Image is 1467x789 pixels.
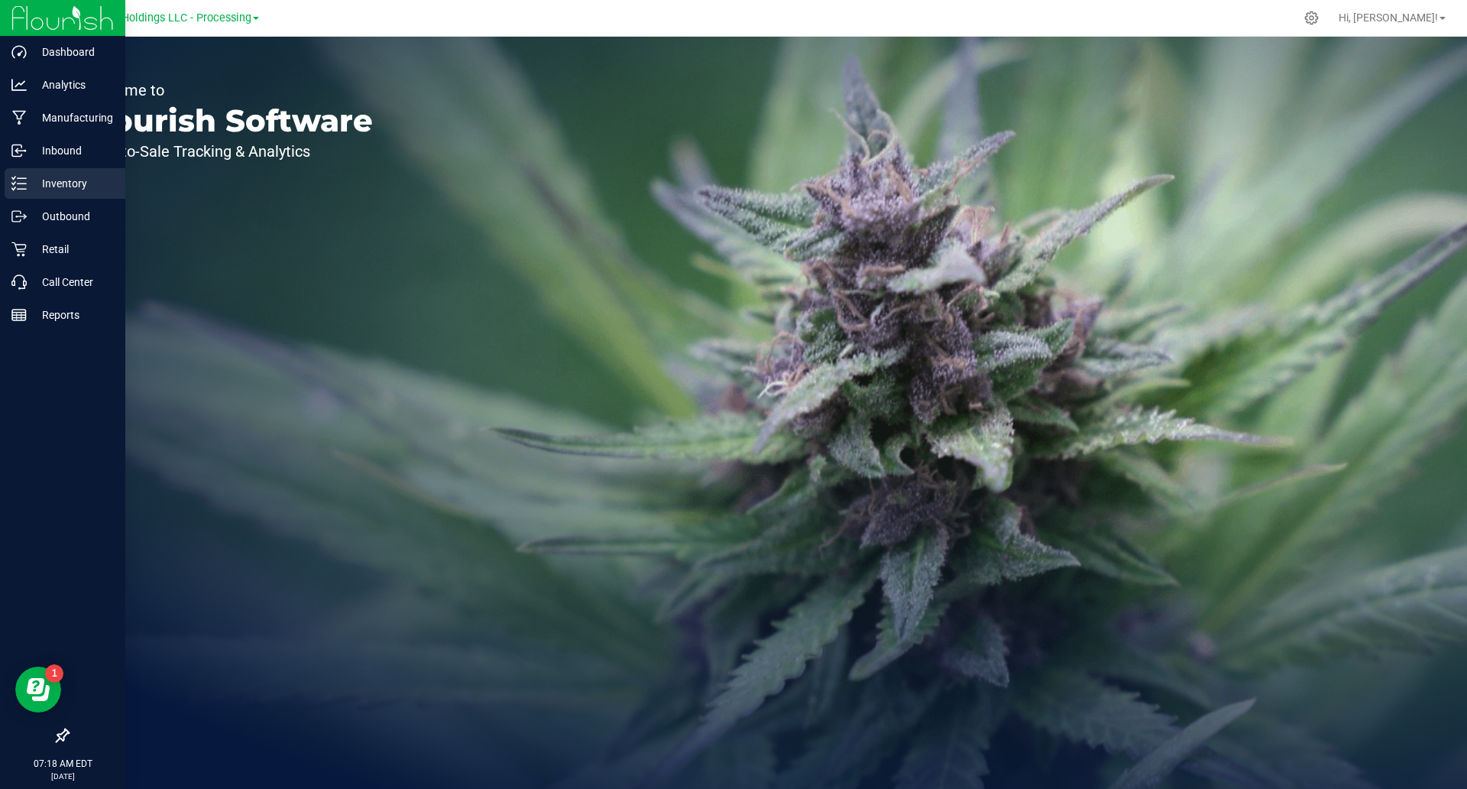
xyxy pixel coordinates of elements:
[7,757,118,771] p: 07:18 AM EDT
[1339,11,1438,24] span: Hi, [PERSON_NAME]!
[11,274,27,290] inline-svg: Call Center
[27,141,118,160] p: Inbound
[53,11,251,24] span: Riviera Creek Holdings LLC - Processing
[11,77,27,93] inline-svg: Analytics
[27,109,118,127] p: Manufacturing
[11,242,27,257] inline-svg: Retail
[11,307,27,323] inline-svg: Reports
[27,273,118,291] p: Call Center
[11,110,27,125] inline-svg: Manufacturing
[83,106,373,136] p: Flourish Software
[11,143,27,158] inline-svg: Inbound
[27,76,118,94] p: Analytics
[27,207,118,226] p: Outbound
[45,664,63,683] iframe: Resource center unread badge
[83,83,373,98] p: Welcome to
[27,43,118,61] p: Dashboard
[11,209,27,224] inline-svg: Outbound
[83,144,373,159] p: Seed-to-Sale Tracking & Analytics
[7,771,118,782] p: [DATE]
[27,240,118,258] p: Retail
[27,174,118,193] p: Inventory
[15,667,61,713] iframe: Resource center
[11,176,27,191] inline-svg: Inventory
[27,306,118,324] p: Reports
[11,44,27,60] inline-svg: Dashboard
[1302,11,1321,25] div: Manage settings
